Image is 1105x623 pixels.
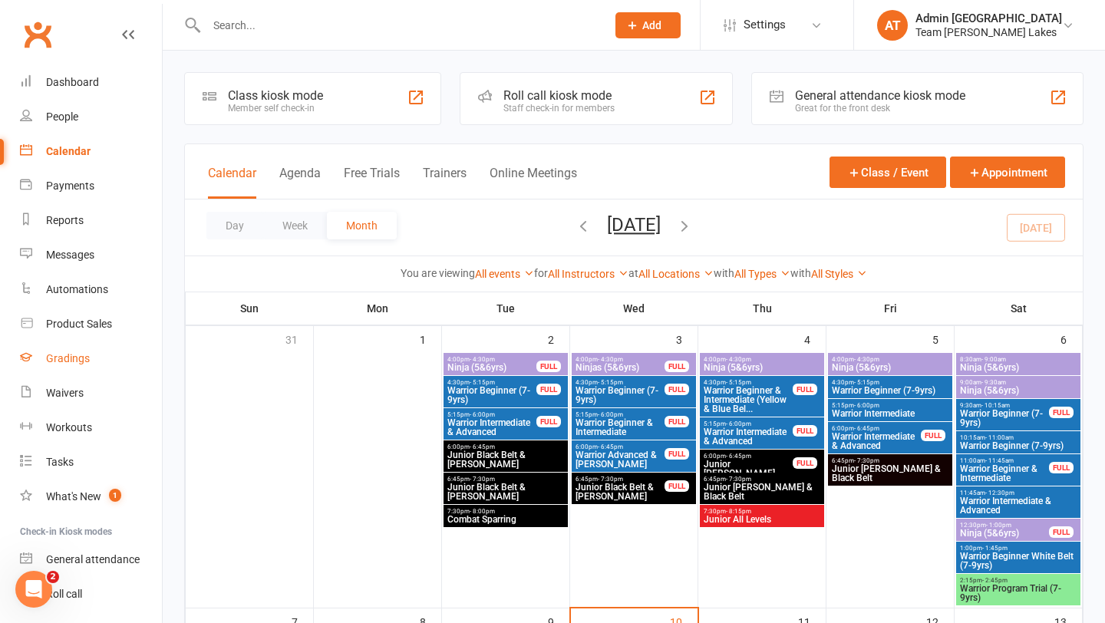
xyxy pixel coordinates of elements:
span: - 5:15pm [470,379,495,386]
span: - 6:45pm [598,443,623,450]
span: Ninja (5&6yrs) [959,386,1077,395]
span: - 6:00pm [470,411,495,418]
a: Messages [20,238,162,272]
span: - 4:30pm [726,356,751,363]
span: - 9:00am [981,356,1006,363]
div: Admin [GEOGRAPHIC_DATA] [915,12,1062,25]
div: FULL [793,425,817,437]
div: 4 [804,326,826,351]
span: - 4:30pm [470,356,495,363]
span: - 11:45am [985,457,1014,464]
span: - 8:15pm [726,508,751,515]
div: Gradings [46,352,90,364]
div: FULL [665,361,689,372]
button: Trainers [423,166,467,199]
span: Ninja (5&6yrs) [959,529,1050,538]
span: - 6:45pm [726,453,751,460]
span: 6:45pm [447,476,565,483]
div: FULL [1049,526,1074,538]
a: Workouts [20,410,162,445]
button: Week [263,212,327,239]
span: Ninja (5&6yrs) [703,363,821,372]
span: - 5:15pm [726,379,751,386]
span: Warrior Beginner & Intermediate [575,418,665,437]
div: FULL [665,416,689,427]
div: General attendance kiosk mode [795,88,965,103]
span: 6:45pm [831,457,949,464]
span: Ninja (5&6yrs) [831,363,949,372]
span: 11:00am [959,457,1050,464]
span: - 7:30pm [854,457,879,464]
span: 6:00pm [831,425,922,432]
a: Gradings [20,341,162,376]
div: FULL [536,384,561,395]
span: 6:00pm [703,453,793,460]
a: Reports [20,203,162,238]
a: General attendance kiosk mode [20,542,162,577]
span: - 6:45pm [470,443,495,450]
span: 10:15am [959,434,1077,441]
th: Sat [955,292,1083,325]
div: General attendance [46,553,140,565]
th: Wed [570,292,698,325]
span: Warrior Beginner & Intermediate (Yellow & Blue Bel... [703,386,793,414]
a: Clubworx [18,15,57,54]
span: Junior Black Belt & [PERSON_NAME] [447,450,565,469]
div: FULL [1049,462,1074,473]
span: Warrior Beginner White Belt (7-9yrs) [959,552,1077,570]
th: Thu [698,292,826,325]
div: FULL [665,448,689,460]
a: What's New1 [20,480,162,514]
a: People [20,100,162,134]
div: Tasks [46,456,74,468]
span: 4:30pm [703,379,793,386]
th: Sun [186,292,314,325]
iframe: Intercom live chat [15,571,52,608]
strong: with [790,267,811,279]
th: Fri [826,292,955,325]
span: Junior [PERSON_NAME] & Black Belt [831,464,949,483]
a: Waivers [20,376,162,410]
span: - 4:30pm [854,356,879,363]
button: Calendar [208,166,256,199]
span: - 6:00pm [726,420,751,427]
span: 4:30pm [575,379,665,386]
span: 5:15pm [703,420,793,427]
span: Junior Black Belt & [PERSON_NAME] [575,483,665,501]
button: [DATE] [607,214,661,236]
div: Messages [46,249,94,261]
div: Calendar [46,145,91,157]
span: - 7:30pm [470,476,495,483]
span: - 5:15pm [598,379,623,386]
span: Junior [PERSON_NAME] [703,460,793,478]
div: Team [PERSON_NAME] Lakes [915,25,1062,39]
div: 31 [285,326,313,351]
span: 8:30am [959,356,1077,363]
div: People [46,110,78,123]
div: What's New [46,490,101,503]
span: 7:30pm [703,508,821,515]
span: - 2:45pm [982,577,1008,584]
div: FULL [793,457,817,469]
span: Warrior Intermediate & Advanced [447,418,537,437]
div: Class kiosk mode [228,88,323,103]
div: 6 [1060,326,1082,351]
a: All Styles [811,268,867,280]
button: Month [327,212,397,239]
span: 9:30am [959,402,1050,409]
span: - 11:00am [985,434,1014,441]
div: Reports [46,214,84,226]
span: - 8:00pm [470,508,495,515]
span: - 1:00pm [986,522,1011,529]
span: - 9:30am [981,379,1006,386]
a: All Instructors [548,268,628,280]
a: Dashboard [20,65,162,100]
span: - 12:30pm [985,489,1014,496]
button: Online Meetings [490,166,577,199]
div: FULL [793,384,817,395]
span: 6:00pm [575,443,665,450]
span: Ninjas (5&6yrs) [575,363,665,372]
span: - 10:15am [981,402,1010,409]
span: 5:15pm [447,411,537,418]
a: All events [475,268,534,280]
